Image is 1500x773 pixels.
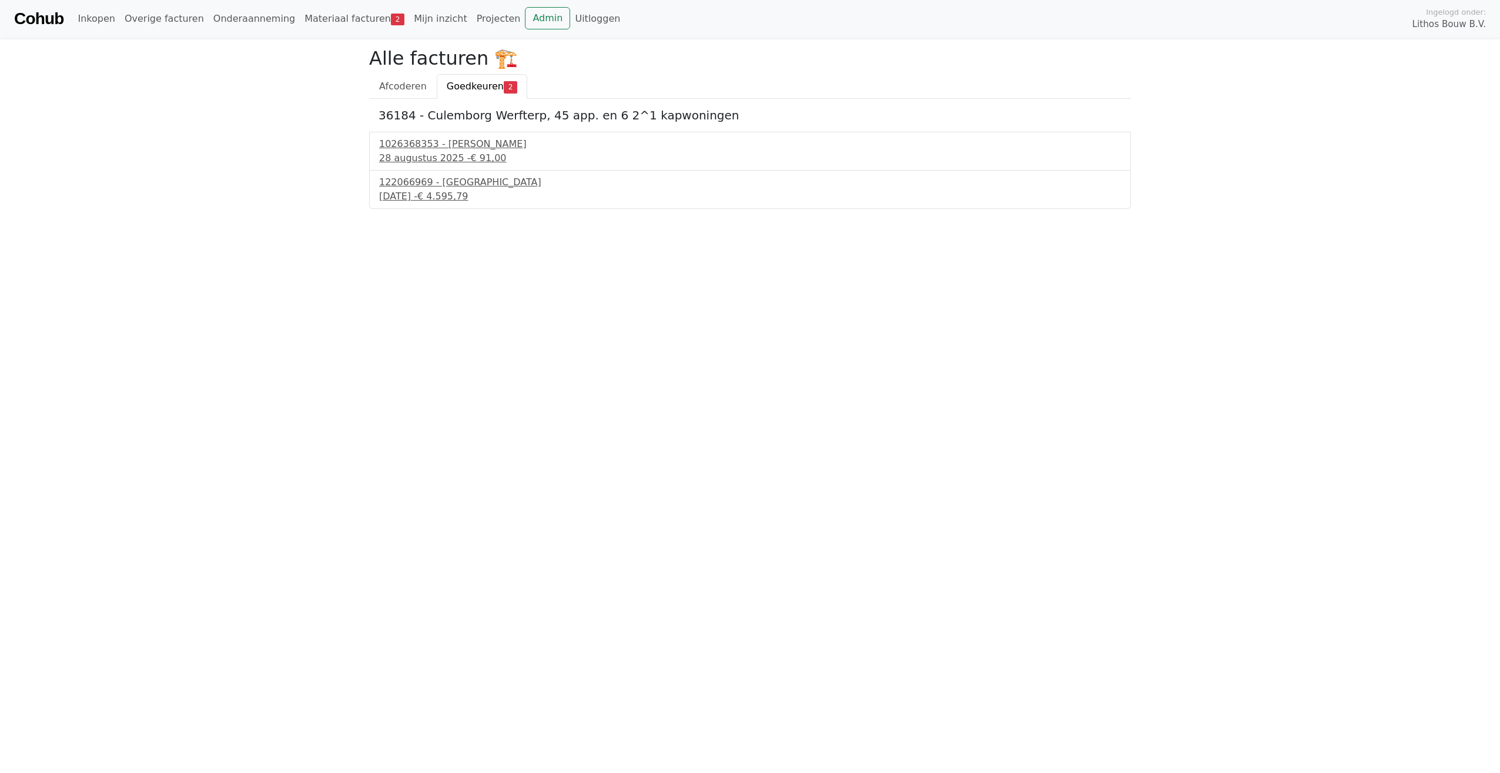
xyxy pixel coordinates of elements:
a: Overige facturen [120,7,209,31]
a: Admin [525,7,570,29]
a: Materiaal facturen2 [300,7,409,31]
span: Ingelogd onder: [1426,6,1486,18]
a: 1026368353 - [PERSON_NAME]28 augustus 2025 -€ 91,00 [379,137,1121,165]
span: € 91,00 [470,152,506,164]
a: Afcoderen [369,74,437,99]
div: [DATE] - [379,189,1121,204]
div: 122066969 - [GEOGRAPHIC_DATA] [379,175,1121,189]
a: Cohub [14,5,63,33]
h5: 36184 - Culemborg Werfterp, 45 app. en 6 2^1 kapwoningen [379,108,1121,122]
span: Goedkeuren [447,81,504,92]
span: Lithos Bouw B.V. [1412,18,1486,31]
div: 28 augustus 2025 - [379,151,1121,165]
a: Onderaanneming [209,7,300,31]
a: Uitloggen [570,7,625,31]
a: Projecten [472,7,525,31]
h2: Alle facturen 🏗️ [369,47,1131,69]
div: 1026368353 - [PERSON_NAME] [379,137,1121,151]
a: Mijn inzicht [409,7,472,31]
span: 2 [391,14,404,25]
a: 122066969 - [GEOGRAPHIC_DATA][DATE] -€ 4.595,79 [379,175,1121,204]
span: 2 [504,81,517,93]
span: € 4.595,79 [417,191,468,202]
a: Goedkeuren2 [437,74,527,99]
span: Afcoderen [379,81,427,92]
a: Inkopen [73,7,119,31]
